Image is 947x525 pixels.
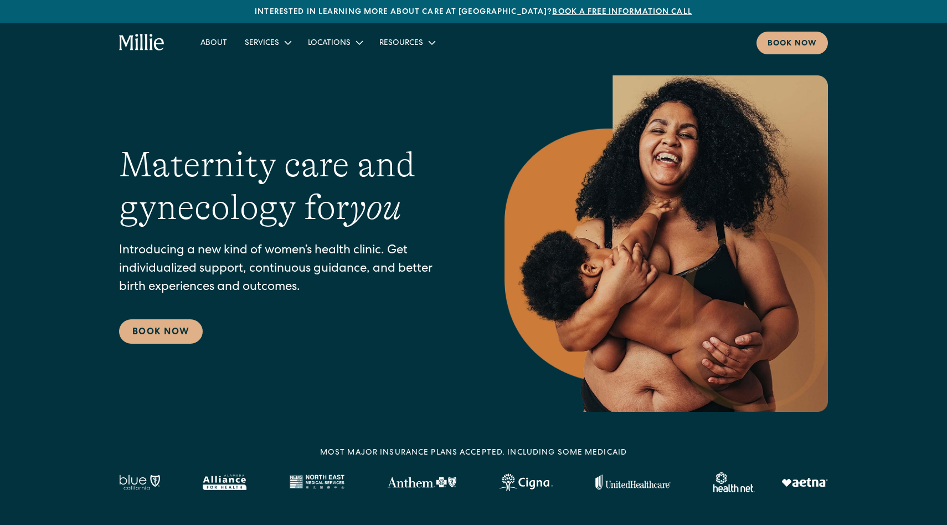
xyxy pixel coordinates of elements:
img: Cigna logo [499,473,553,491]
img: Aetna logo [781,478,828,487]
a: About [192,33,236,52]
div: Resources [370,33,443,52]
h1: Maternity care and gynecology for [119,144,460,229]
div: Resources [379,38,423,49]
div: Locations [308,38,351,49]
img: Healthnet logo [713,472,755,492]
img: United Healthcare logo [595,475,671,490]
a: Book Now [119,319,203,344]
img: Blue California logo [119,475,160,490]
div: Services [245,38,279,49]
div: Book now [768,38,817,50]
img: Alameda Alliance logo [203,475,246,490]
div: Services [236,33,299,52]
div: Locations [299,33,370,52]
a: home [119,34,165,52]
p: Introducing a new kind of women’s health clinic. Get individualized support, continuous guidance,... [119,242,460,297]
a: Book a free information call [552,8,692,16]
em: you [349,187,402,227]
a: Book now [756,32,828,54]
img: Anthem Logo [387,477,456,488]
div: MOST MAJOR INSURANCE PLANS ACCEPTED, INCLUDING some MEDICAID [320,447,627,459]
img: Smiling mother with her baby in arms, celebrating body positivity and the nurturing bond of postp... [505,75,828,412]
img: North East Medical Services logo [289,475,344,490]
